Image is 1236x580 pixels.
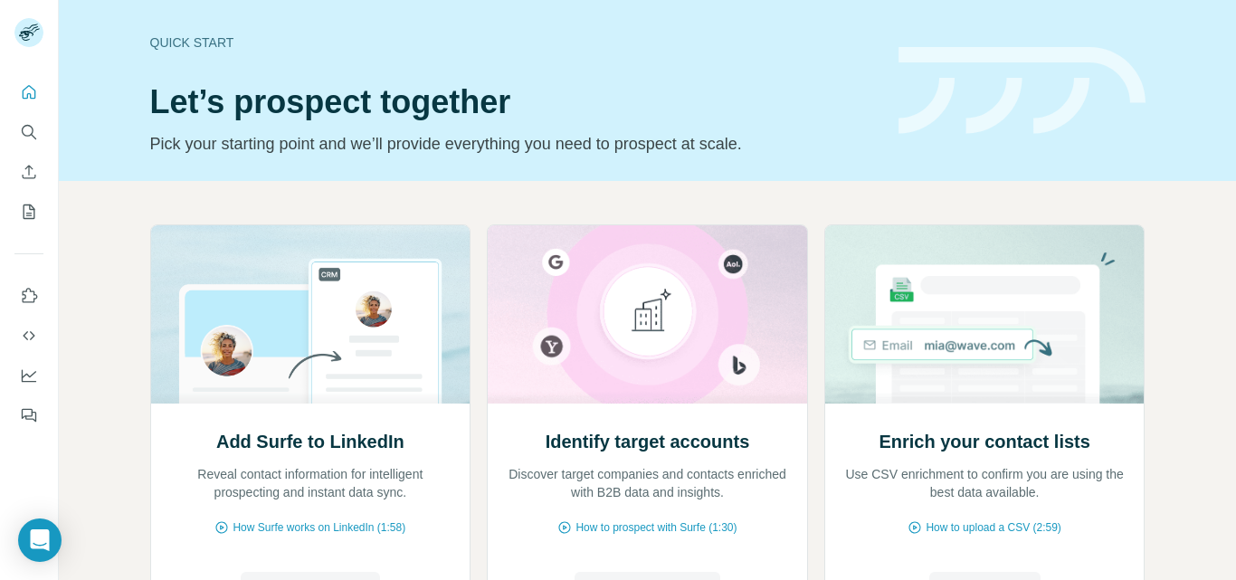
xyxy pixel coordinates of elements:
[487,225,808,404] img: Identify target accounts
[546,429,750,454] h2: Identify target accounts
[843,465,1127,501] p: Use CSV enrichment to confirm you are using the best data available.
[926,519,1060,536] span: How to upload a CSV (2:59)
[14,195,43,228] button: My lists
[150,84,877,120] h1: Let’s prospect together
[150,33,877,52] div: Quick start
[879,429,1089,454] h2: Enrich your contact lists
[14,359,43,392] button: Dashboard
[824,225,1146,404] img: Enrich your contact lists
[575,519,737,536] span: How to prospect with Surfe (1:30)
[150,131,877,157] p: Pick your starting point and we’ll provide everything you need to prospect at scale.
[14,399,43,432] button: Feedback
[14,76,43,109] button: Quick start
[233,519,405,536] span: How Surfe works on LinkedIn (1:58)
[14,319,43,352] button: Use Surfe API
[150,225,471,404] img: Add Surfe to LinkedIn
[14,280,43,312] button: Use Surfe on LinkedIn
[169,465,452,501] p: Reveal contact information for intelligent prospecting and instant data sync.
[14,156,43,188] button: Enrich CSV
[14,116,43,148] button: Search
[18,518,62,562] div: Open Intercom Messenger
[898,47,1146,135] img: banner
[506,465,789,501] p: Discover target companies and contacts enriched with B2B data and insights.
[216,429,404,454] h2: Add Surfe to LinkedIn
